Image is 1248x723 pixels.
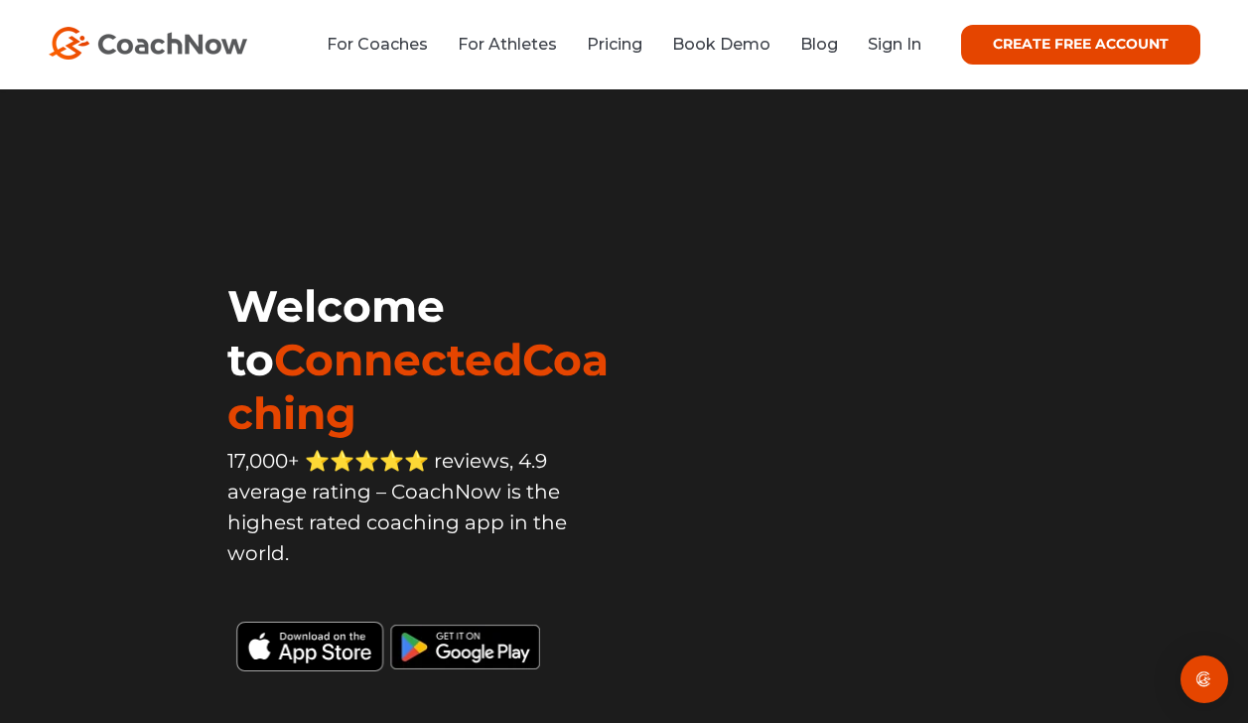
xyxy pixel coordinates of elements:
a: For Athletes [458,35,557,54]
a: Pricing [587,35,642,54]
h1: Welcome to [227,279,624,440]
a: Sign In [868,35,921,54]
a: Book Demo [672,35,770,54]
span: ConnectedCoaching [227,333,609,440]
span: 17,000+ ⭐️⭐️⭐️⭐️⭐️ reviews, 4.9 average rating – CoachNow is the highest rated coaching app in th... [227,449,567,565]
div: Open Intercom Messenger [1180,655,1228,703]
img: Black Download CoachNow on the App Store Button [227,612,624,671]
img: CoachNow Logo [49,27,247,60]
a: Blog [800,35,838,54]
a: CREATE FREE ACCOUNT [961,25,1200,65]
a: For Coaches [327,35,428,54]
